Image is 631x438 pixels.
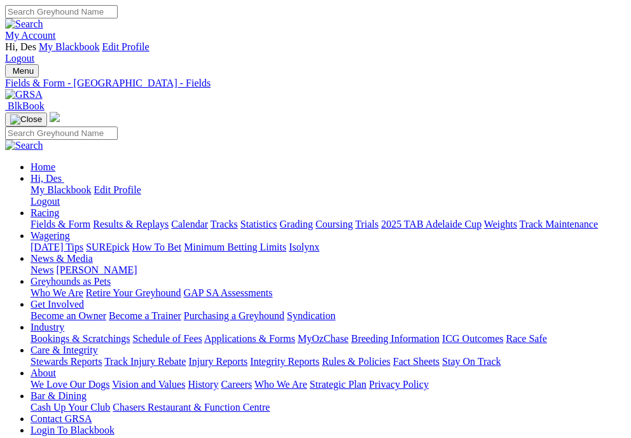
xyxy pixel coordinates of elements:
[31,242,626,253] div: Wagering
[31,219,626,230] div: Racing
[13,66,34,76] span: Menu
[132,242,182,252] a: How To Bet
[94,184,141,195] a: Edit Profile
[188,379,218,390] a: History
[5,100,45,111] a: BlkBook
[31,379,626,390] div: About
[112,379,185,390] a: Vision and Values
[310,379,366,390] a: Strategic Plan
[31,310,106,321] a: Become an Owner
[240,219,277,229] a: Statistics
[31,242,83,252] a: [DATE] Tips
[86,242,129,252] a: SUREpick
[31,161,55,172] a: Home
[520,219,598,229] a: Track Maintenance
[31,184,626,207] div: Hi, Des
[322,356,391,367] a: Rules & Policies
[132,333,202,344] a: Schedule of Fees
[280,219,313,229] a: Grading
[5,113,47,127] button: Toggle navigation
[113,402,270,413] a: Chasers Restaurant & Function Centre
[287,310,335,321] a: Syndication
[5,30,56,41] a: My Account
[8,100,45,111] span: BlkBook
[31,264,53,275] a: News
[5,89,43,100] img: GRSA
[442,356,501,367] a: Stay On Track
[31,276,111,287] a: Greyhounds as Pets
[31,390,87,401] a: Bar & Dining
[31,345,98,355] a: Care & Integrity
[351,333,440,344] a: Breeding Information
[369,379,429,390] a: Privacy Policy
[31,287,83,298] a: Who We Are
[31,196,60,207] a: Logout
[31,310,626,322] div: Get Involved
[10,114,42,125] img: Close
[506,333,546,344] a: Race Safe
[442,333,503,344] a: ICG Outcomes
[31,413,92,424] a: Contact GRSA
[31,230,70,241] a: Wagering
[39,41,100,52] a: My Blackbook
[31,333,626,345] div: Industry
[31,207,59,218] a: Racing
[188,356,247,367] a: Injury Reports
[221,379,252,390] a: Careers
[5,127,118,140] input: Search
[31,402,626,413] div: Bar & Dining
[5,78,626,89] a: Fields & Form - [GEOGRAPHIC_DATA] - Fields
[298,333,349,344] a: MyOzChase
[315,219,353,229] a: Coursing
[31,219,90,229] a: Fields & Form
[31,402,110,413] a: Cash Up Your Club
[31,425,114,435] a: Login To Blackbook
[56,264,137,275] a: [PERSON_NAME]
[254,379,307,390] a: Who We Are
[31,264,626,276] div: News & Media
[31,299,84,310] a: Get Involved
[31,173,64,184] a: Hi, Des
[31,367,56,378] a: About
[5,5,118,18] input: Search
[184,310,284,321] a: Purchasing a Greyhound
[102,41,149,52] a: Edit Profile
[31,253,93,264] a: News & Media
[204,333,295,344] a: Applications & Forms
[355,219,378,229] a: Trials
[5,140,43,151] img: Search
[5,41,626,64] div: My Account
[109,310,181,321] a: Become a Trainer
[31,379,109,390] a: We Love Our Dogs
[381,219,482,229] a: 2025 TAB Adelaide Cup
[31,322,64,332] a: Industry
[31,173,62,184] span: Hi, Des
[93,219,169,229] a: Results & Replays
[289,242,319,252] a: Isolynx
[484,219,517,229] a: Weights
[86,287,181,298] a: Retire Your Greyhound
[31,184,92,195] a: My Blackbook
[50,112,60,122] img: logo-grsa-white.png
[5,64,39,78] button: Toggle navigation
[31,287,626,299] div: Greyhounds as Pets
[184,242,286,252] a: Minimum Betting Limits
[5,41,36,52] span: Hi, Des
[5,53,34,64] a: Logout
[104,356,186,367] a: Track Injury Rebate
[31,356,626,367] div: Care & Integrity
[250,356,319,367] a: Integrity Reports
[171,219,208,229] a: Calendar
[31,333,130,344] a: Bookings & Scratchings
[31,356,102,367] a: Stewards Reports
[393,356,440,367] a: Fact Sheets
[184,287,273,298] a: GAP SA Assessments
[211,219,238,229] a: Tracks
[5,18,43,30] img: Search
